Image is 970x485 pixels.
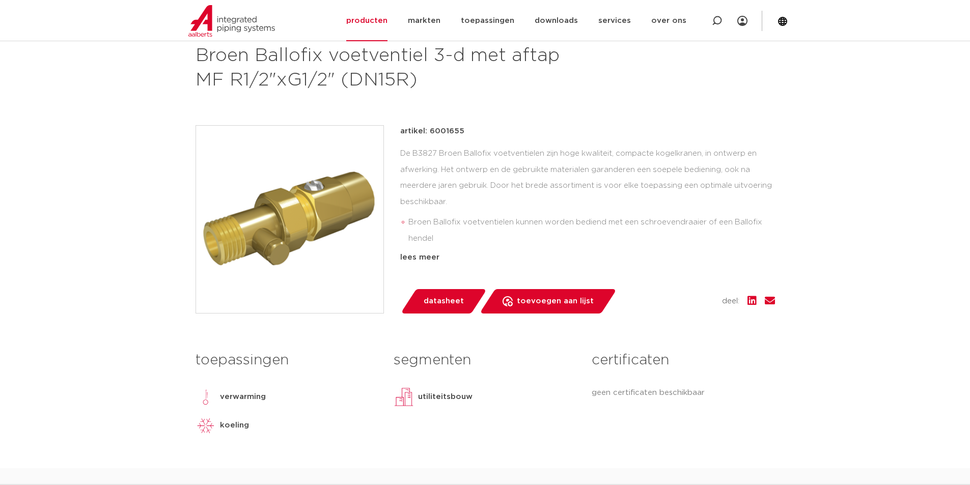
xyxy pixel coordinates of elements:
p: artikel: 6001655 [400,125,464,137]
h3: segmenten [394,350,576,370]
h3: toepassingen [196,350,378,370]
p: utiliteitsbouw [418,391,473,403]
p: verwarming [220,391,266,403]
span: datasheet [424,293,464,309]
p: koeling [220,419,249,432]
li: Broen Ballofix voetventielen kunnen worden bediend met een schroevendraaier of een Ballofix hendel [408,214,775,247]
a: datasheet [400,289,487,313]
li: wij adviseren om Broen Ballofix kogelkranen 2x per jaar open en dicht te draaien om een optimale ... [408,247,775,279]
h1: Broen Ballofix voetventiel 3-d met aftap MF R1/2"xG1/2" (DN15R) [196,44,578,93]
span: toevoegen aan lijst [517,293,594,309]
h3: certificaten [592,350,774,370]
span: deel: [722,295,739,307]
img: Product Image for Broen Ballofix voetventiel 3-d met aftap MF R1/2"xG1/2" (DN15R) [196,126,383,313]
p: geen certificaten beschikbaar [592,387,774,399]
div: lees meer [400,251,775,264]
img: utiliteitsbouw [394,387,414,407]
img: verwarming [196,387,216,407]
img: koeling [196,415,216,436]
div: De B3827 Broen Ballofix voetventielen zijn hoge kwaliteit, compacte kogelkranen, in ontwerp en af... [400,146,775,247]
